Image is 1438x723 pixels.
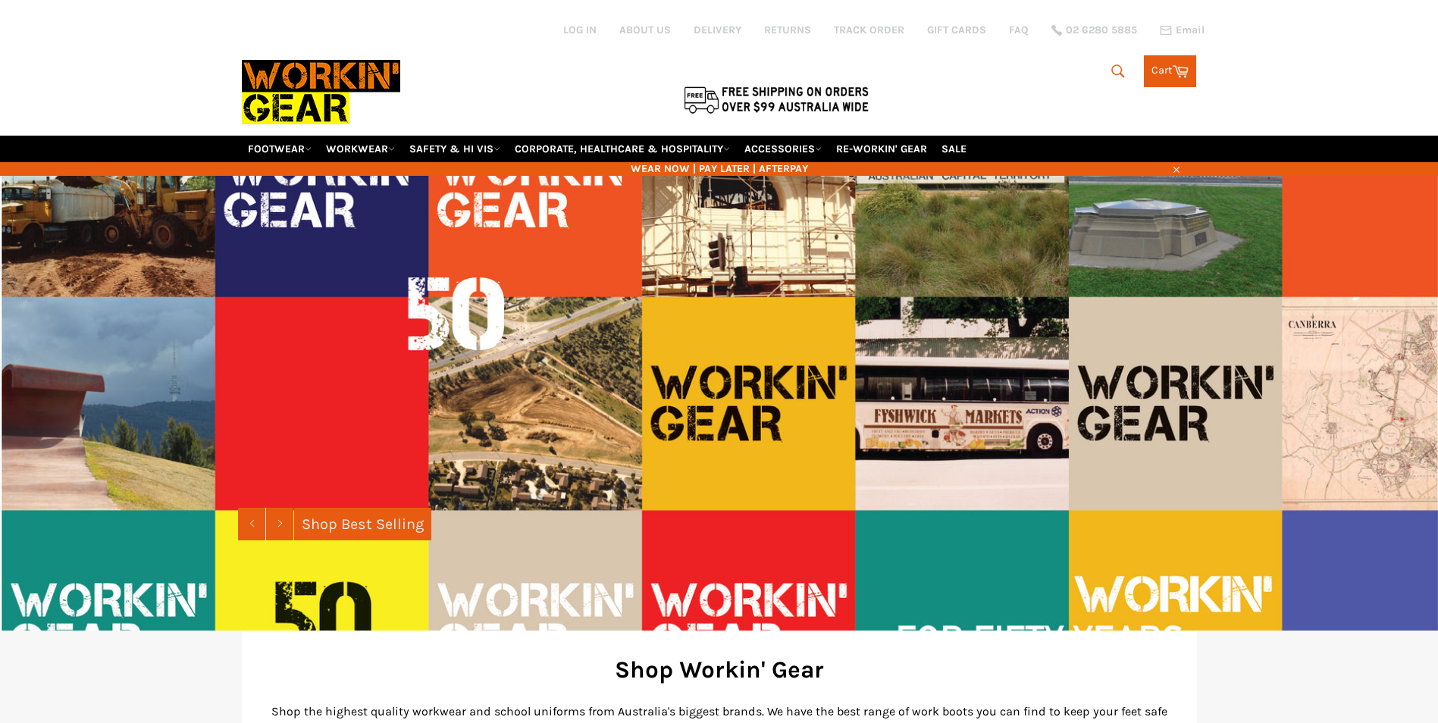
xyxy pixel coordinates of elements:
a: Cart [1144,55,1196,87]
a: Log in [563,23,597,36]
a: CORPORATE, HEALTHCARE & HOSPITALITY [509,136,736,162]
a: SALE [935,136,973,162]
h2: Shop Workin' Gear [265,653,1174,686]
a: GIFT CARDS [927,23,986,37]
a: DELIVERY [694,23,741,37]
span: WEAR NOW | PAY LATER | AFTERPAY [242,161,1197,176]
a: Email [1160,24,1205,36]
a: ABOUT US [619,23,671,37]
a: RE-WORKIN' GEAR [830,136,933,162]
a: RETURNS [764,23,811,37]
span: 02 6280 5885 [1066,25,1137,36]
a: ACCESSORIES [738,136,828,162]
span: Email [1176,25,1205,36]
a: TRACK ORDER [834,23,904,37]
img: Workin Gear leaders in Workwear, Safety Boots, PPE, Uniforms. Australia's No.1 in Workwear [242,49,400,135]
a: FOOTWEAR [242,136,318,162]
a: 02 6280 5885 [1051,25,1137,36]
a: Shop Best Selling [294,508,431,540]
a: WORKWEAR [320,136,401,162]
img: Flat $9.95 shipping Australia wide [681,83,871,115]
a: SAFETY & HI VIS [403,136,506,162]
a: FAQ [1009,23,1029,37]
